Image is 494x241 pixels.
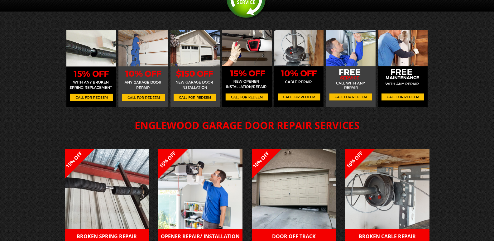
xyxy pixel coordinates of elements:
[158,149,242,229] img: s2.jpg
[345,149,429,229] img: s4.jpg
[378,30,428,107] img: c1.jpg
[326,30,376,107] img: c4.jpg
[274,30,324,107] img: c5.jpg
[127,119,195,187] span: 15% OFF
[66,30,116,107] img: c7.jpg
[65,149,149,229] img: s1.jpg
[222,30,272,107] img: c3.jpg
[33,119,102,187] span: 15% OFF
[118,30,168,107] img: c2.jpg
[220,119,289,187] span: 10% OFF
[252,149,336,229] img: s3.jpg
[65,107,429,131] h2: ENGLEWOOD GARAGE DOOR REPAIR SERVICES
[170,30,220,107] img: c6.jpg
[314,119,382,187] span: 10% OFF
